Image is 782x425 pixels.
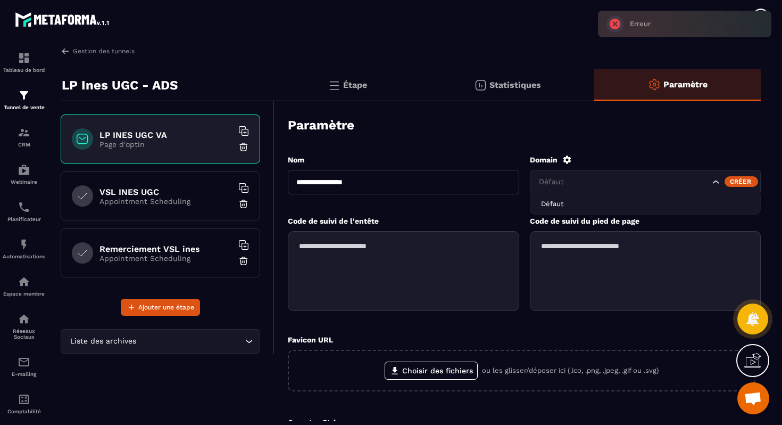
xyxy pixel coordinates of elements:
[138,336,243,347] input: Search for option
[99,244,232,254] h6: Remerciement VSL ines
[288,156,304,164] label: Nom
[99,130,232,140] h6: LP INES UGC VA
[99,254,232,263] p: Appointment Scheduling
[3,104,45,110] p: Tunnel de vente
[15,10,111,29] img: logo
[3,156,45,193] a: automationsautomationsWebinaire
[99,197,232,206] p: Appointment Scheduling
[18,393,30,406] img: accountant
[61,46,70,56] img: arrow
[530,170,761,194] div: Search for option
[3,328,45,340] p: Réseaux Sociaux
[61,46,135,56] a: Gestion des tunnels
[3,408,45,414] p: Comptabilité
[385,362,478,380] label: Choisir des fichiers
[18,275,30,288] img: automations
[3,230,45,267] a: automationsautomationsAutomatisations
[474,79,487,92] img: stats.20deebd0.svg
[62,75,178,96] p: LP Ines UGC - ADS
[99,140,232,149] p: Page d'optin
[121,299,200,316] button: Ajouter une étape
[61,329,260,354] div: Search for option
[238,142,249,152] img: trash
[3,254,45,259] p: Automatisations
[737,382,769,414] a: Ouvrir le chat
[648,78,661,91] img: setting-o.ffaa8168.svg
[3,305,45,348] a: social-networksocial-networkRéseaux Sociaux
[138,302,194,313] span: Ajouter une étape
[18,164,30,176] img: automations
[3,385,45,422] a: accountantaccountantComptabilité
[68,336,138,347] span: Liste des archives
[3,348,45,385] a: emailemailE-mailing
[288,217,379,225] label: Code de suivi de l'entête
[238,256,249,266] img: trash
[3,44,45,81] a: formationformationTableau de bord
[18,356,30,369] img: email
[3,267,45,305] a: automationsautomationsEspace membre
[18,126,30,139] img: formation
[3,371,45,377] p: E-mailing
[3,81,45,118] a: formationformationTunnel de vente
[663,79,708,89] p: Paramètre
[3,216,45,222] p: Planificateur
[3,67,45,73] p: Tableau de bord
[18,89,30,102] img: formation
[343,80,367,90] p: Étape
[288,336,333,344] label: Favicon URL
[288,118,354,133] h3: Paramètre
[530,217,639,225] label: Code de suivi du pied de page
[530,156,558,164] label: Domain
[18,201,30,214] img: scheduler
[537,176,710,188] input: Search for option
[18,238,30,251] img: automations
[3,193,45,230] a: schedulerschedulerPlanificateur
[18,313,30,325] img: social-network
[328,79,340,92] img: bars.0d591741.svg
[3,179,45,185] p: Webinaire
[3,142,45,148] p: CRM
[725,176,758,187] div: Créer
[3,118,45,156] a: formationformationCRM
[238,199,249,209] img: trash
[18,52,30,64] img: formation
[482,366,659,375] p: ou les glisser/déposer ici (.ico, .png, .jpeg, .gif ou .svg)
[3,291,45,297] p: Espace membre
[99,187,232,197] h6: VSL INES UGC
[489,80,541,90] p: Statistiques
